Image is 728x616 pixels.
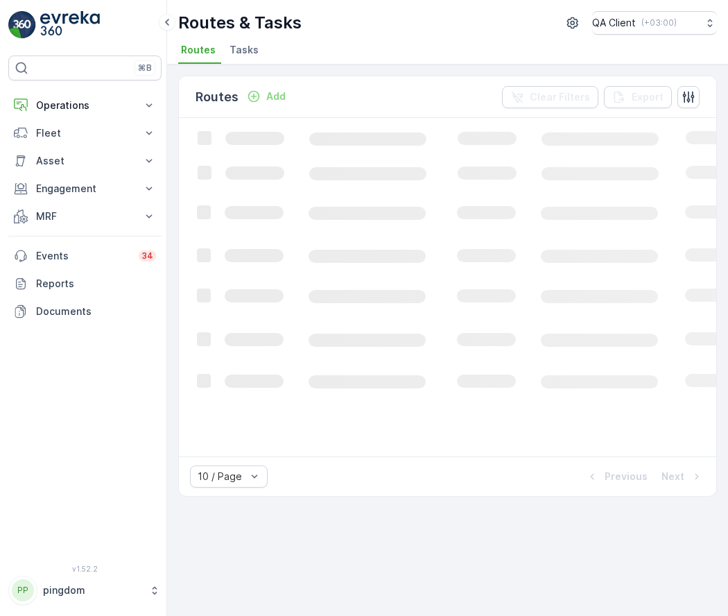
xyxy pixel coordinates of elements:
p: Events [36,249,130,263]
button: Previous [584,468,649,485]
button: MRF [8,203,162,230]
button: Export [604,86,672,108]
p: Add [266,89,286,103]
p: Next [661,470,684,484]
button: Fleet [8,119,162,147]
img: logo_light-DOdMpM7g.png [40,11,100,39]
p: QA Client [592,16,636,30]
p: Export [632,90,664,104]
p: Previous [605,470,648,484]
a: Events34 [8,242,162,270]
p: pingdom [43,583,142,597]
button: Clear Filters [502,86,598,108]
button: QA Client(+03:00) [592,11,717,35]
span: Tasks [229,43,259,57]
p: Documents [36,305,156,318]
p: Routes [196,87,239,107]
button: Next [660,468,705,485]
div: PP [12,579,34,601]
a: Documents [8,298,162,325]
button: PPpingdom [8,576,162,605]
button: Add [241,88,291,105]
button: Operations [8,92,162,119]
p: Clear Filters [530,90,590,104]
p: ( +03:00 ) [641,17,677,28]
p: Operations [36,99,134,112]
p: Asset [36,154,134,168]
span: Routes [181,43,216,57]
span: v 1.52.2 [8,565,162,573]
p: ⌘B [138,62,152,74]
p: Fleet [36,126,134,140]
p: MRF [36,209,134,223]
p: Reports [36,277,156,291]
p: Routes & Tasks [178,12,302,34]
a: Reports [8,270,162,298]
p: 34 [141,250,153,262]
p: Engagement [36,182,134,196]
button: Engagement [8,175,162,203]
button: Asset [8,147,162,175]
img: logo [8,11,36,39]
